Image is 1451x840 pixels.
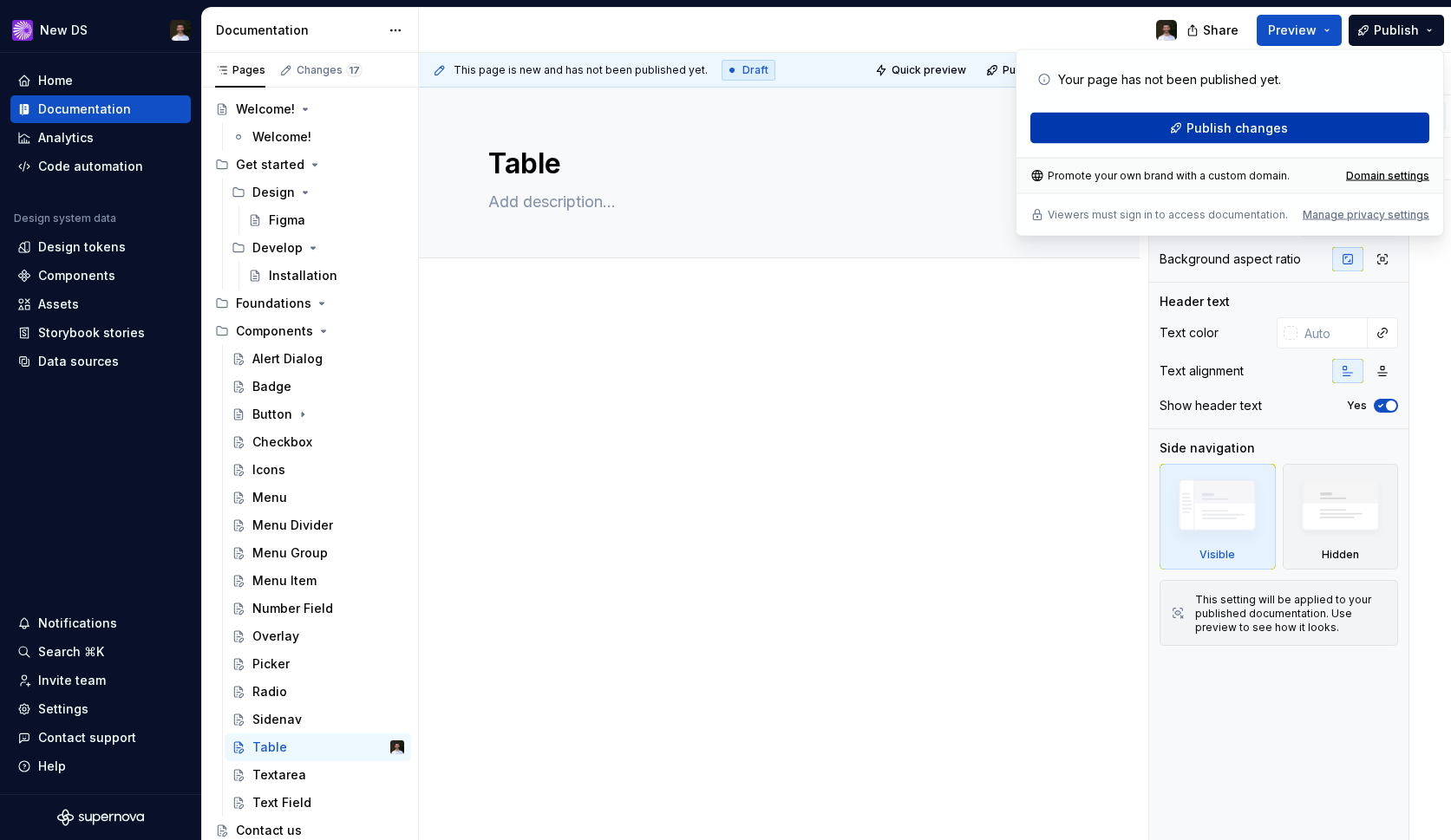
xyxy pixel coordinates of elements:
[10,752,191,780] button: Help
[1268,22,1317,39] span: Preview
[38,353,119,370] div: Data sources
[225,567,411,595] a: Menu Item
[1160,293,1230,310] div: Header text
[225,595,411,622] a: Number Field
[225,428,411,456] a: Checkbox
[252,572,317,589] div: Menu Item
[1303,208,1429,222] button: Manage privacy settings
[38,324,145,342] div: Storybook stories
[1160,362,1244,380] div: Text alignment
[14,212,116,225] div: Design system data
[252,544,328,562] div: Menu Group
[1195,593,1387,635] div: This setting will be applied to your published documentation. Use preview to see how it looks.
[1349,15,1444,46] button: Publish
[1160,440,1255,457] div: Side navigation
[252,378,291,395] div: Badge
[390,740,404,754] img: Tomas
[1003,63,1087,77] span: Publish changes
[10,638,191,666] button: Search ⌘K
[1186,120,1288,137] span: Publish changes
[252,406,292,423] div: Button
[236,101,295,118] div: Welcome!
[225,123,411,151] a: Welcome!
[252,517,333,534] div: Menu Divider
[225,706,411,733] a: Sidenav
[742,63,768,77] span: Draft
[225,400,411,428] a: Button
[10,153,191,180] a: Code automation
[10,95,191,123] a: Documentation
[252,184,295,201] div: Design
[1203,22,1239,39] span: Share
[38,129,94,147] div: Analytics
[1178,15,1250,46] button: Share
[10,67,191,94] a: Home
[1257,15,1342,46] button: Preview
[10,609,191,637] button: Notifications
[225,761,411,789] a: Textarea
[1030,169,1290,183] div: Promote your own brand with a custom domain.
[10,124,191,152] a: Analytics
[57,809,144,826] svg: Supernova Logo
[252,628,299,645] div: Overlay
[215,63,265,77] div: Pages
[38,758,66,775] div: Help
[225,622,411,650] a: Overlay
[208,95,411,123] a: Welcome!
[252,739,287,756] div: Table
[225,789,411,817] a: Text Field
[38,615,117,632] div: Notifications
[1048,208,1288,222] p: Viewers must sign in to access documentation.
[252,350,323,368] div: Alert Dialog
[10,290,191,318] a: Assets
[1058,71,1281,88] p: Your page has not been published yet.
[1030,113,1429,144] button: Publish changes
[1346,169,1429,183] div: Domain settings
[252,711,302,728] div: Sidenav
[10,695,191,723] a: Settings
[252,128,311,146] div: Welcome!
[38,101,131,118] div: Documentation
[38,158,143,175] div: Code automation
[225,650,411,678] a: Picker
[981,58,1095,82] button: Publish changes
[38,672,106,689] div: Invite team
[1160,464,1276,570] div: Visible
[1322,548,1359,562] div: Hidden
[10,724,191,752] button: Contact support
[225,234,411,262] div: Develop
[252,433,312,451] div: Checkbox
[236,322,313,340] div: Components
[225,179,411,206] div: Design
[252,489,287,506] div: Menu
[38,267,115,284] div: Components
[241,262,411,290] a: Installation
[40,22,88,39] div: New DS
[297,63,363,77] div: Changes
[236,822,302,839] div: Contact us
[38,238,126,256] div: Design tokens
[892,63,966,77] span: Quick preview
[10,319,191,347] a: Storybook stories
[1156,20,1177,41] img: Tomas
[208,317,411,345] div: Components
[10,348,191,375] a: Data sources
[1160,397,1262,414] div: Show header text
[12,20,33,41] img: ea0f8e8f-8665-44dd-b89f-33495d2eb5f1.png
[10,262,191,290] a: Components
[225,345,411,373] a: Alert Dialog
[269,212,305,229] div: Figma
[252,766,306,784] div: Textarea
[346,63,363,77] span: 17
[485,143,1067,185] textarea: Table
[1374,22,1419,39] span: Publish
[38,700,88,718] div: Settings
[1347,399,1367,413] label: Yes
[38,72,73,89] div: Home
[3,11,198,49] button: New DSTomas
[208,151,411,179] div: Get started
[241,206,411,234] a: Figma
[252,461,285,479] div: Icons
[1297,317,1368,348] input: Auto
